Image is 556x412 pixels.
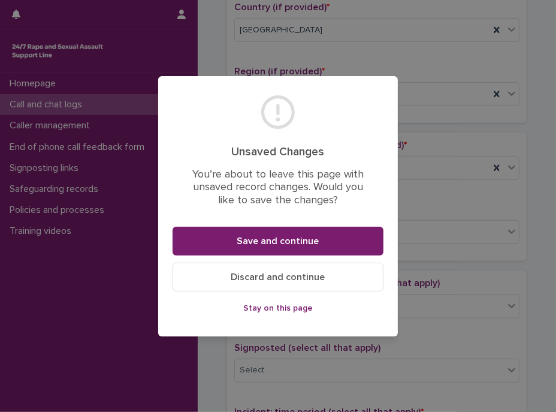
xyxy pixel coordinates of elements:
button: Save and continue [173,227,383,255]
p: You’re about to leave this page with unsaved record changes. Would you like to save the changes? [187,169,369,207]
button: Discard and continue [173,263,383,291]
span: Save and continue [237,236,319,246]
span: Stay on this page [243,304,313,312]
button: Stay on this page [173,299,383,318]
span: Discard and continue [231,272,325,282]
h2: Unsaved Changes [187,145,369,159]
